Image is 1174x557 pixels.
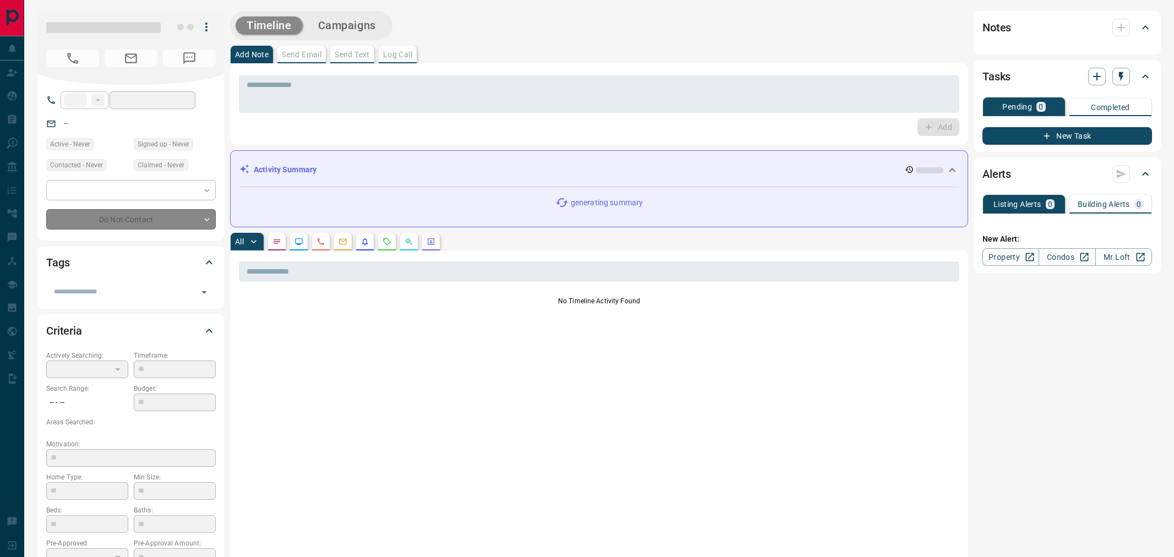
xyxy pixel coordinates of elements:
[46,417,216,427] p: Areas Searched:
[982,63,1152,90] div: Tasks
[46,538,128,548] p: Pre-Approved:
[1039,248,1095,266] a: Condos
[307,17,387,35] button: Campaigns
[982,165,1011,183] h2: Alerts
[134,538,216,548] p: Pre-Approval Amount:
[405,237,413,246] svg: Opportunities
[1078,200,1130,208] p: Building Alerts
[46,249,216,276] div: Tags
[272,237,281,246] svg: Notes
[982,14,1152,41] div: Notes
[427,237,435,246] svg: Agent Actions
[134,351,216,361] p: Timeframe:
[1137,200,1141,208] p: 0
[982,161,1152,187] div: Alerts
[46,472,128,482] p: Home Type:
[235,51,269,58] p: Add Note
[105,50,157,67] span: No Email
[134,384,216,394] p: Budget:
[46,384,128,394] p: Search Range:
[1091,103,1130,111] p: Completed
[134,472,216,482] p: Min Size:
[46,394,128,412] p: -- - --
[982,68,1011,85] h2: Tasks
[571,197,643,209] p: generating summary
[982,233,1152,245] p: New Alert:
[138,139,189,150] span: Signed up - Never
[46,505,128,515] p: Beds:
[982,248,1039,266] a: Property
[1002,103,1032,111] p: Pending
[383,237,391,246] svg: Requests
[982,127,1152,145] button: New Task
[134,505,216,515] p: Baths:
[46,209,216,230] div: Do Not Contact
[1095,248,1152,266] a: Mr.Loft
[50,160,103,171] span: Contacted - Never
[236,17,303,35] button: Timeline
[361,237,369,246] svg: Listing Alerts
[235,238,244,245] p: All
[982,19,1011,36] h2: Notes
[46,439,216,449] p: Motivation:
[46,322,82,340] h2: Criteria
[138,160,184,171] span: Claimed - Never
[46,254,69,271] h2: Tags
[64,119,68,128] a: --
[50,139,90,150] span: Active - Never
[1039,103,1043,111] p: 0
[196,285,212,300] button: Open
[254,164,316,176] p: Activity Summary
[46,351,128,361] p: Actively Searching:
[316,237,325,246] svg: Calls
[46,318,216,344] div: Criteria
[1048,200,1052,208] p: 0
[294,237,303,246] svg: Lead Browsing Activity
[239,160,959,180] div: Activity Summary
[239,296,959,306] p: No Timeline Activity Found
[163,50,216,67] span: No Number
[46,50,99,67] span: No Number
[338,237,347,246] svg: Emails
[993,200,1041,208] p: Listing Alerts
